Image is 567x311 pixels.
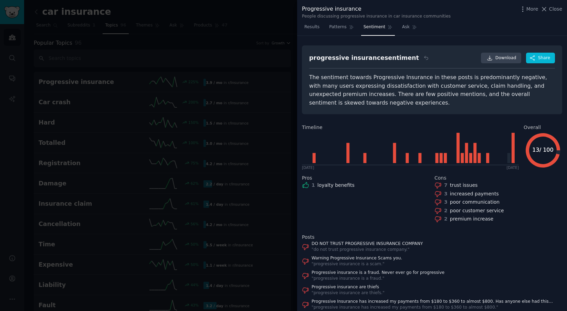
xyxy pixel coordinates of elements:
a: Sentiment [361,22,395,36]
div: [DATE] [302,165,314,170]
div: premium increase [450,215,493,223]
div: poor customer service [450,207,504,214]
div: " do not trust progressive insurance company. " [312,247,423,253]
text: 13 / 100 [532,147,553,153]
div: [DATE] [506,165,519,170]
a: DO NOT TRUST PROGRESSIVE INSURANCE COMPANY [312,241,423,247]
span: Pros [302,174,312,182]
a: Download [481,53,521,64]
span: Timeline [302,124,323,131]
div: " progressive insurance is a scam. " [312,261,402,267]
span: More [526,6,538,13]
div: poor communication [450,199,500,206]
span: Posts [302,234,315,241]
div: 2 [444,215,448,223]
span: Results [304,24,319,30]
span: Sentiment [364,24,385,30]
div: " progressive insurance are thiefs. " [312,290,385,296]
div: " progressive insurance has increased my payments from $180 to $360 to almost $800. " [312,304,562,311]
a: Warning Progressive Insurance Scams you. [312,255,402,261]
div: The sentiment towards Progressive Insurance in these posts is predominantly negative, with many u... [309,73,555,107]
div: 3 [444,199,448,206]
div: 2 [444,207,448,214]
div: increased payments [450,190,499,197]
a: Ask [400,22,419,36]
a: Progressive insurance are thiefs [312,284,385,290]
a: Patterns [327,22,356,36]
div: trust issues [450,182,478,189]
div: 1 [312,182,315,189]
a: Progressive insurance is a fraud. Never ever go for progressive [312,270,444,276]
div: loyalty benefits [317,182,355,189]
button: More [519,6,538,13]
div: People discussing progressive insurance in car insurance communities [302,13,451,20]
span: Share [538,55,550,61]
a: Progressive Insurance has increased my payments from $180 to $360 to almost $800. Has anyone else... [312,299,562,305]
button: Close [540,6,562,13]
div: " progressive insurance is a fraud. " [312,276,444,282]
span: Patterns [329,24,346,30]
a: Results [302,22,322,36]
button: Share [526,53,555,64]
span: Download [495,55,516,61]
span: Close [549,6,562,13]
div: 3 [444,190,448,197]
span: Cons [434,174,447,182]
span: Ask [402,24,410,30]
div: 7 [444,182,448,189]
span: Overall [524,124,541,131]
div: progressive insurance sentiment [309,54,419,62]
div: Progressive insurance [302,5,451,13]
